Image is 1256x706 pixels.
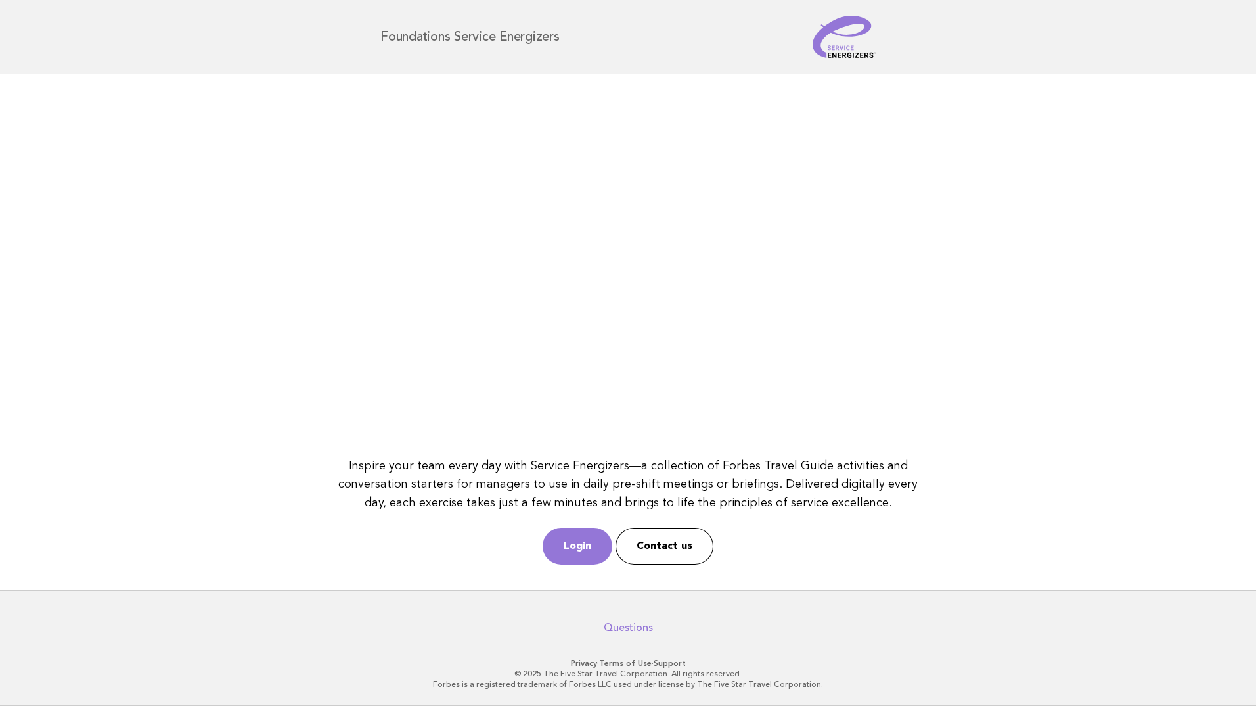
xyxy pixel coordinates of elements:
[654,659,686,668] a: Support
[543,528,612,565] a: Login
[571,659,597,668] a: Privacy
[616,528,713,565] a: Contact us
[604,621,653,634] a: Questions
[330,100,926,436] iframe: YouTube video player
[226,669,1030,679] p: © 2025 The Five Star Travel Corporation. All rights reserved.
[226,679,1030,690] p: Forbes is a registered trademark of Forbes LLC used under license by The Five Star Travel Corpora...
[599,659,652,668] a: Terms of Use
[226,658,1030,669] p: · ·
[380,30,560,43] h1: Foundations Service Energizers
[813,16,876,58] img: Service Energizers
[330,457,926,512] p: Inspire your team every day with Service Energizers—a collection of Forbes Travel Guide activitie...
